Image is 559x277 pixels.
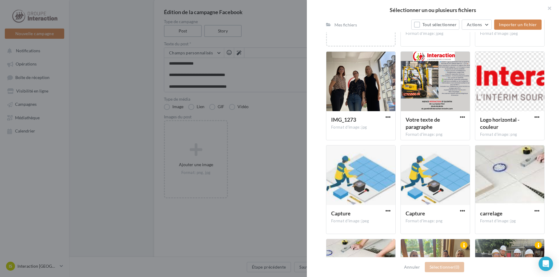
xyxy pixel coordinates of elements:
[494,20,542,30] button: Importer un fichier
[406,116,440,130] span: Votre texte de paragraphe
[467,22,482,27] span: Actions
[462,20,492,30] button: Actions
[425,262,464,272] button: Sélectionner(0)
[406,132,465,137] div: Format d'image: png
[480,218,539,224] div: Format d'image: jpg
[316,7,549,13] h2: Sélectionner un ou plusieurs fichiers
[402,263,422,271] button: Annuler
[331,116,356,123] span: IMG_1273
[406,218,465,224] div: Format d'image: png
[539,257,553,271] div: Open Intercom Messenger
[406,210,425,217] span: Capture
[331,218,391,224] div: Format d'image: jpeg
[499,22,537,27] span: Importer un fichier
[480,132,539,137] div: Format d'image: png
[480,31,539,36] div: Format d'image: jpeg
[334,22,357,28] div: Mes fichiers
[331,125,391,130] div: Format d'image: jpg
[454,264,459,269] span: (0)
[480,116,519,130] span: Logo horizontal - couleur
[406,31,465,36] div: Format d'image: jpeg
[331,210,351,217] span: Capture
[411,20,459,30] button: Tout sélectionner
[480,210,503,217] span: carrelage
